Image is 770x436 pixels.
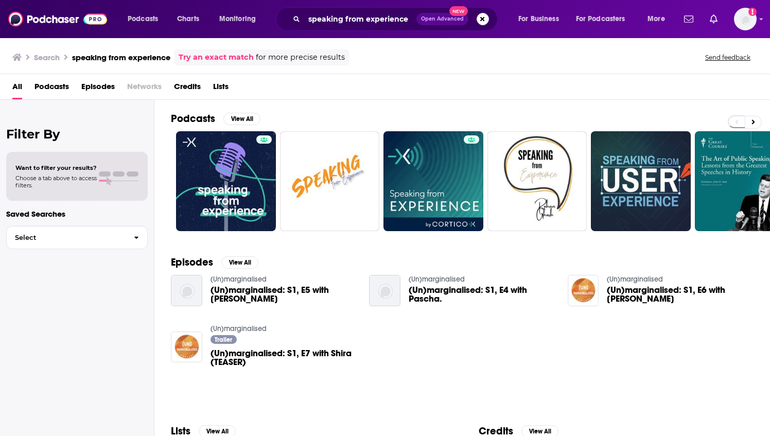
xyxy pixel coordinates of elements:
span: Charts [177,12,199,26]
a: PodcastsView All [171,112,260,125]
span: For Business [518,12,559,26]
h2: Podcasts [171,112,215,125]
span: Monitoring [219,12,256,26]
span: (Un)marginalised: S1, E5 with [PERSON_NAME] [211,286,357,303]
a: (Un)marginalised: S1, E4 with Pascha. [409,286,555,303]
a: Charts [170,11,205,27]
button: Open AdvancedNew [416,13,468,25]
a: All [12,78,22,99]
button: View All [221,256,258,269]
span: More [647,12,665,26]
a: (Un)marginalised: S1, E5 with Julie G. [211,286,357,303]
span: For Podcasters [576,12,625,26]
a: (Un)marginalised [607,275,663,284]
a: Lists [213,78,229,99]
button: Send feedback [702,53,754,62]
span: New [449,6,468,16]
a: (Un)marginalised [211,275,267,284]
p: Saved Searches [6,209,148,219]
span: (Un)marginalised: S1, E6 with [PERSON_NAME] [607,286,754,303]
a: Episodes [81,78,115,99]
button: open menu [640,11,678,27]
span: Choose a tab above to access filters. [15,175,97,189]
div: Search podcasts, credits, & more... [286,7,507,31]
a: (Un)marginalised [211,324,267,333]
button: open menu [511,11,572,27]
button: open menu [212,11,269,27]
a: EpisodesView All [171,256,258,269]
input: Search podcasts, credits, & more... [304,11,416,27]
span: Trailer [215,337,232,343]
img: (Un)marginalised: S1, E7 with Shira (TEASER) [171,332,202,363]
img: (Un)marginalised: S1, E4 with Pascha. [369,275,400,306]
a: Show notifications dropdown [706,10,722,28]
span: Podcasts [128,12,158,26]
img: Podchaser - Follow, Share and Rate Podcasts [8,9,107,29]
h2: Filter By [6,127,148,142]
span: for more precise results [256,51,345,63]
h3: Search [34,53,60,62]
span: Want to filter your results? [15,164,97,171]
span: Select [7,234,126,241]
a: (Un)marginalised: S1, E6 with Jennifer Hankin [607,286,754,303]
button: open menu [569,11,640,27]
span: Open Advanced [421,16,464,22]
a: Show notifications dropdown [680,10,697,28]
a: (Un)marginalised: S1, E7 with Shira (TEASER) [211,349,357,367]
svg: Add a profile image [748,8,757,16]
span: Networks [127,78,162,99]
h2: Episodes [171,256,213,269]
img: (Un)marginalised: S1, E5 with Julie G. [171,275,202,306]
img: (Un)marginalised: S1, E6 with Jennifer Hankin [568,275,599,306]
button: View All [223,113,260,125]
button: Select [6,226,148,249]
a: (Un)marginalised [409,275,465,284]
a: Podcasts [34,78,69,99]
button: Show profile menu [734,8,757,30]
h3: speaking from experience [72,53,170,62]
img: User Profile [734,8,757,30]
button: open menu [120,11,171,27]
a: Credits [174,78,201,99]
a: Try an exact match [179,51,254,63]
span: Logged in as meg_reilly_edl [734,8,757,30]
